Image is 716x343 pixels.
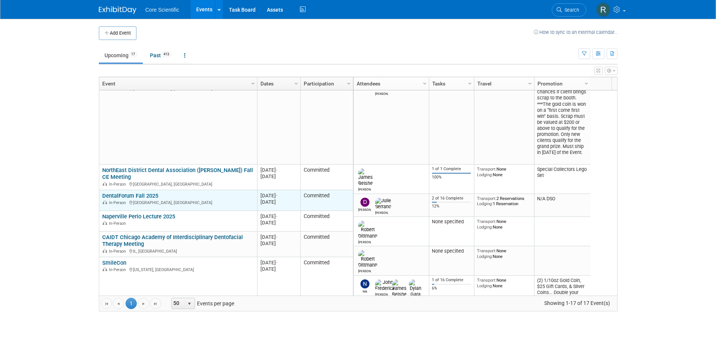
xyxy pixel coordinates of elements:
[477,254,493,259] span: Lodging:
[357,77,424,90] a: Attendees
[141,301,147,307] span: Go to the next page
[432,286,471,291] div: 6%
[432,196,471,201] div: 2 of 16 Complete
[109,249,128,254] span: In-Person
[477,77,529,90] a: Travel
[260,234,297,240] div: [DATE]
[249,77,257,88] a: Column Settings
[103,267,107,271] img: In-Person Event
[109,267,128,272] span: In-Person
[477,196,531,207] div: 2 Reservations 1 Reservation
[358,288,371,293] div: Nik Koelblinger
[477,277,497,283] span: Transport:
[113,298,124,309] a: Go to the previous page
[153,301,159,307] span: Go to the last page
[534,69,590,165] td: (2) 1/10oz Gold Coin, $25 Gift Cards, & Silver Coins... Double your chances if client brings scra...
[432,175,471,180] div: 100%
[432,219,471,225] div: None specified
[138,298,149,309] a: Go to the next page
[186,301,192,307] span: select
[527,81,533,87] span: Column Settings
[534,194,590,217] td: N/A DSO
[583,81,589,87] span: Column Settings
[260,199,297,205] div: [DATE]
[102,213,175,220] a: Naperville Perio Lecture 2025
[582,77,590,88] a: Column Settings
[145,7,179,13] span: Core Scientific
[260,259,297,266] div: [DATE]
[477,248,531,259] div: None None
[129,52,137,57] span: 17
[346,81,352,87] span: Column Settings
[293,81,299,87] span: Column Settings
[537,298,617,308] span: Showing 1-17 of 17 Event(s)
[477,277,531,288] div: None None
[432,248,471,254] div: None specified
[102,77,252,90] a: Event
[477,248,497,253] span: Transport:
[358,186,371,191] div: James Belshe
[260,213,297,220] div: [DATE]
[102,199,254,206] div: [GEOGRAPHIC_DATA], [GEOGRAPHIC_DATA]
[276,213,277,219] span: -
[103,200,107,204] img: In-Person Event
[99,6,136,14] img: ExhibitDay
[260,220,297,226] div: [DATE]
[432,204,471,209] div: 12%
[115,301,121,307] span: Go to the previous page
[375,279,395,291] img: John Frederick
[432,166,471,172] div: 1 of 1 Complete
[375,291,388,296] div: John Frederick
[358,239,371,244] div: Robert Dittmann
[300,211,353,232] td: Committed
[360,279,369,288] img: Nik Koelblinger
[467,81,473,87] span: Column Settings
[562,7,579,13] span: Search
[102,234,243,248] a: CAIDT Chicago Academy of Interdisciplinary Dentofacial Therapy Meeting
[358,207,371,212] div: Dan Boro
[260,167,297,173] div: [DATE]
[109,200,128,205] span: In-Person
[300,69,353,165] td: Committed
[276,234,277,240] span: -
[150,298,161,309] a: Go to the last page
[103,249,107,253] img: In-Person Event
[596,3,610,17] img: Rachel Wolff
[358,250,377,268] img: Robert Dittmann
[172,298,185,309] span: 50
[144,48,177,63] a: Past413
[103,221,107,225] img: In-Person Event
[260,192,297,199] div: [DATE]
[276,260,277,265] span: -
[102,248,254,254] div: IL, [GEOGRAPHIC_DATA]
[162,298,242,309] span: Events per page
[300,232,353,257] td: Committed
[477,166,531,177] div: None None
[102,259,126,266] a: SmileCon
[300,165,353,190] td: Committed
[292,77,300,88] a: Column Settings
[477,219,531,230] div: None None
[392,279,407,297] img: James Belshe
[409,279,422,297] img: Dylan Gara
[102,181,254,187] div: [GEOGRAPHIC_DATA], [GEOGRAPHIC_DATA]
[358,221,377,239] img: Robert Dittmann
[432,77,469,90] a: Tasks
[477,283,493,288] span: Lodging:
[276,193,277,198] span: -
[103,182,107,186] img: In-Person Event
[109,221,128,226] span: In-Person
[161,52,171,57] span: 413
[102,266,254,273] div: [US_STATE], [GEOGRAPHIC_DATA]
[109,182,128,187] span: In-Person
[375,91,388,96] div: Morgan Khan
[102,167,253,181] a: NorthEast District Dental Association ([PERSON_NAME]) Fall CE Meeting
[477,166,497,172] span: Transport:
[534,29,618,35] a: How to sync to an external calendar...
[358,168,373,186] img: James Belshe
[260,173,297,180] div: [DATE]
[477,224,493,230] span: Lodging:
[260,77,295,90] a: Dates
[375,198,391,210] img: Julie Serrano
[466,77,474,88] a: Column Settings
